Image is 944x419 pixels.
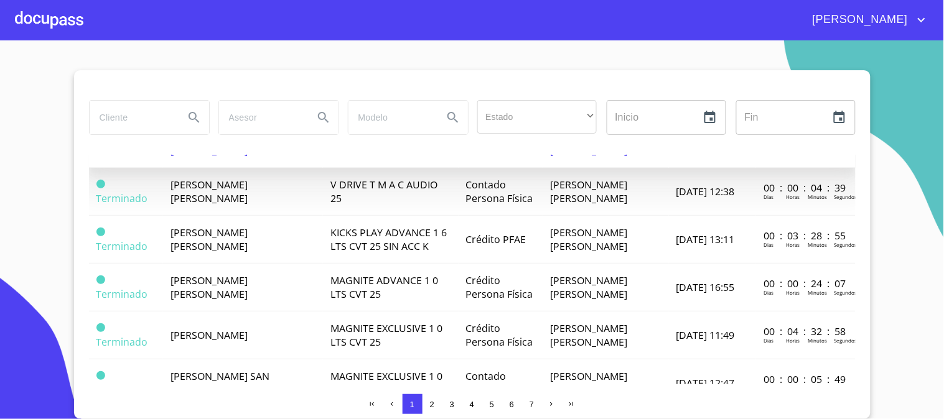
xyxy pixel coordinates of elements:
p: 00 : 03 : 28 : 55 [764,229,848,242]
input: search [219,101,304,134]
button: account of current user [803,10,929,30]
span: [DATE] 12:38 [676,185,735,198]
p: Dias [764,289,773,296]
span: 6 [510,400,514,409]
span: [PERSON_NAME] [PERSON_NAME] [551,369,628,397]
span: Contado Persona Física [466,178,533,205]
button: 1 [403,394,423,414]
p: 00 : 00 : 24 : 07 [764,277,848,290]
span: Terminado [96,371,105,380]
p: Dias [764,241,773,248]
p: 00 : 00 : 04 : 39 [764,181,848,195]
span: 1 [410,400,414,409]
span: MAGNITE EXCLUSIVE 1 0 LTS MT 25 [330,369,442,397]
span: 7 [530,400,534,409]
span: [PERSON_NAME] [PERSON_NAME] [171,178,248,205]
span: [PERSON_NAME] [803,10,914,30]
span: 4 [470,400,474,409]
p: Segundos [834,337,857,344]
p: 00 : 04 : 32 : 58 [764,325,848,338]
span: Crédito PFAE [466,233,526,246]
span: [PERSON_NAME] SAN [PERSON_NAME] [171,369,269,397]
button: 7 [522,394,542,414]
span: Terminado [96,287,148,301]
span: [PERSON_NAME] [PERSON_NAME] [551,226,628,253]
span: 5 [490,400,494,409]
span: Terminado [96,383,148,397]
span: Terminado [96,335,148,349]
p: Horas [786,241,800,248]
p: Minutos [808,241,827,248]
span: V DRIVE T M A C AUDIO 25 [330,178,437,205]
button: 6 [502,394,522,414]
p: Minutos [808,337,827,344]
button: Search [309,103,339,132]
button: Search [179,103,209,132]
span: Terminado [96,180,105,188]
span: Terminado [96,191,148,205]
button: 3 [442,394,462,414]
button: 5 [482,394,502,414]
p: Dias [764,337,773,344]
p: Minutos [808,289,827,296]
p: Horas [786,289,800,296]
span: 3 [450,400,454,409]
span: 2 [430,400,434,409]
span: [PERSON_NAME] [PERSON_NAME] [551,178,628,205]
span: Contado Persona Física [466,369,533,397]
span: [PERSON_NAME] [PERSON_NAME] [171,226,248,253]
p: Segundos [834,241,857,248]
span: KICKS PLAY ADVANCE 1 6 LTS CVT 25 SIN ACC K [330,226,447,253]
span: [PERSON_NAME] [171,328,248,342]
span: MAGNITE EXCLUSIVE 1 0 LTS CVT 25 [330,321,442,349]
span: Terminado [96,239,148,253]
span: Terminado [96,275,105,284]
div: ​ [477,100,597,134]
p: Horas [786,337,800,344]
input: search [90,101,174,134]
p: Dias [764,193,773,200]
button: 2 [423,394,442,414]
p: Segundos [834,289,857,296]
span: [DATE] 11:49 [676,328,735,342]
span: Crédito Persona Física [466,321,533,349]
span: MAGNITE ADVANCE 1 0 LTS CVT 25 [330,274,438,301]
span: Terminado [96,323,105,332]
span: Crédito Persona Física [466,274,533,301]
span: [DATE] 13:11 [676,233,735,246]
span: Terminado [96,228,105,236]
span: [PERSON_NAME] [PERSON_NAME] [551,274,628,301]
span: [PERSON_NAME] [PERSON_NAME] [171,274,248,301]
input: search [348,101,433,134]
p: Horas [786,193,800,200]
button: Search [438,103,468,132]
span: [PERSON_NAME] [PERSON_NAME] [551,321,628,349]
span: [DATE] 12:47 [676,376,735,390]
span: [DATE] 16:55 [676,280,735,294]
button: 4 [462,394,482,414]
p: Segundos [834,193,857,200]
p: 00 : 00 : 05 : 49 [764,372,848,386]
p: Minutos [808,193,827,200]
